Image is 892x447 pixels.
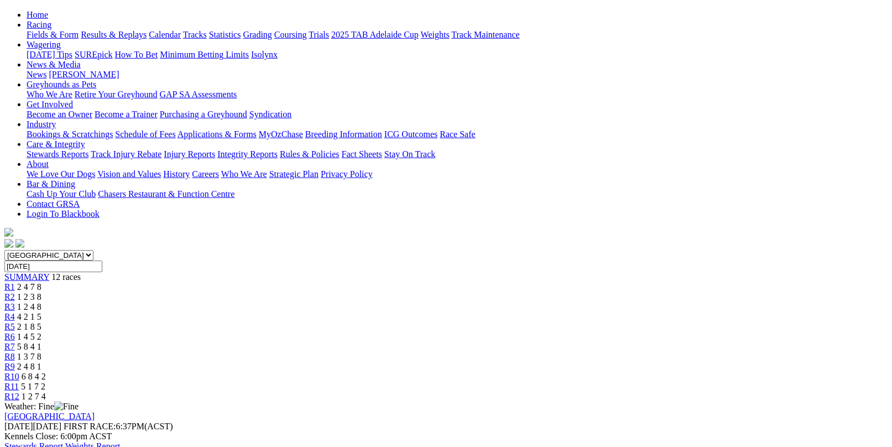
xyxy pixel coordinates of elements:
a: Fact Sheets [342,149,382,159]
span: 2 1 8 5 [17,322,41,331]
a: Become an Owner [27,110,92,119]
a: Careers [192,169,219,179]
a: Calendar [149,30,181,39]
a: Injury Reports [164,149,215,159]
a: Rules & Policies [280,149,340,159]
a: Chasers Restaurant & Function Centre [98,189,234,199]
a: Login To Blackbook [27,209,100,219]
a: Statistics [209,30,241,39]
img: twitter.svg [15,239,24,248]
div: Kennels Close: 6:00pm ACST [4,432,888,441]
a: R9 [4,362,15,371]
a: Strategic Plan [269,169,319,179]
a: How To Bet [115,50,158,59]
a: News & Media [27,60,81,69]
a: [GEOGRAPHIC_DATA] [4,412,95,421]
span: 4 2 1 5 [17,312,41,321]
a: Isolynx [251,50,278,59]
img: facebook.svg [4,239,13,248]
div: Greyhounds as Pets [27,90,888,100]
span: 1 3 7 8 [17,352,41,361]
a: Greyhounds as Pets [27,80,96,89]
span: [DATE] [4,422,61,431]
input: Select date [4,261,102,272]
a: R8 [4,352,15,361]
div: News & Media [27,70,888,80]
span: 6 8 4 2 [22,372,46,381]
span: FIRST RACE: [64,422,116,431]
span: 5 8 4 1 [17,342,41,351]
a: Race Safe [440,129,475,139]
a: Coursing [274,30,307,39]
div: Bar & Dining [27,189,888,199]
a: R10 [4,372,19,381]
a: Get Involved [27,100,73,109]
a: Grading [243,30,272,39]
a: R6 [4,332,15,341]
span: Weather: Fine [4,402,79,411]
a: R2 [4,292,15,302]
a: GAP SA Assessments [160,90,237,99]
span: 6:37PM(ACST) [64,422,173,431]
a: Track Maintenance [452,30,520,39]
div: Racing [27,30,888,40]
a: Vision and Values [97,169,161,179]
a: Cash Up Your Club [27,189,96,199]
span: 1 2 7 4 [22,392,46,401]
a: Trials [309,30,329,39]
img: logo-grsa-white.png [4,228,13,237]
a: Fields & Form [27,30,79,39]
a: Schedule of Fees [115,129,175,139]
a: News [27,70,46,79]
a: Minimum Betting Limits [160,50,249,59]
a: Stay On Track [384,149,435,159]
a: R5 [4,322,15,331]
a: R1 [4,282,15,292]
div: About [27,169,888,179]
a: Syndication [249,110,291,119]
a: Home [27,10,48,19]
a: R12 [4,392,19,401]
span: [DATE] [4,422,33,431]
a: Tracks [183,30,207,39]
a: R7 [4,342,15,351]
a: Who We Are [221,169,267,179]
a: Wagering [27,40,61,49]
a: Racing [27,20,51,29]
a: [DATE] Tips [27,50,72,59]
span: 2 4 7 8 [17,282,41,292]
a: Bar & Dining [27,179,75,189]
span: 12 races [51,272,81,282]
a: Track Injury Rebate [91,149,161,159]
a: R4 [4,312,15,321]
a: SUMMARY [4,272,49,282]
img: Fine [54,402,79,412]
span: 1 4 5 2 [17,332,41,341]
a: Breeding Information [305,129,382,139]
div: Industry [27,129,888,139]
a: Contact GRSA [27,199,80,209]
a: 2025 TAB Adelaide Cup [331,30,419,39]
a: Applications & Forms [178,129,257,139]
a: Who We Are [27,90,72,99]
a: History [163,169,190,179]
a: Become a Trainer [95,110,158,119]
a: R3 [4,302,15,311]
a: Stewards Reports [27,149,88,159]
span: 5 1 7 2 [21,382,45,391]
div: Wagering [27,50,888,60]
a: MyOzChase [259,129,303,139]
a: Retire Your Greyhound [75,90,158,99]
a: R11 [4,382,19,391]
div: Care & Integrity [27,149,888,159]
a: Purchasing a Greyhound [160,110,247,119]
a: Weights [421,30,450,39]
